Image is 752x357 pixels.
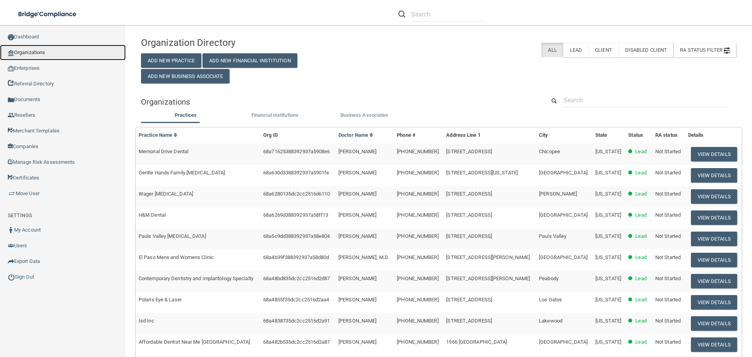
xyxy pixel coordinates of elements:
[595,254,621,260] span: [US_STATE]
[691,168,737,183] button: View Details
[8,258,14,265] img: icon-export.b9366987.png
[446,212,492,218] span: [STREET_ADDRESS]
[539,297,562,303] span: Los Gatos
[338,339,376,345] span: [PERSON_NAME]
[8,97,14,103] img: icon-documents.8dae5593.png
[616,301,743,333] iframe: Drift Widget Chat Controller
[691,253,737,267] button: View Details
[724,47,730,54] img: icon-filter@2x.21656d0b.png
[635,274,646,283] p: Lead
[618,43,674,57] label: Disabled Client
[595,170,621,176] span: [US_STATE]
[655,149,681,154] span: Not Started
[397,191,438,197] span: [PHONE_NUMBER]
[8,112,14,118] img: ic_reseller.de258add.png
[595,339,621,345] span: [US_STATE]
[202,53,297,68] button: Add New Financial Institution
[397,297,438,303] span: [PHONE_NUMBER]
[338,191,376,197] span: [PERSON_NAME]
[139,149,188,154] span: Memorial Drive Dental
[141,98,534,106] h5: Organizations
[691,232,737,246] button: View Details
[655,212,681,218] span: Not Started
[139,339,250,345] span: Affordable Dentist Near Me [GEOGRAPHIC_DATA]
[592,127,625,143] th: State
[141,53,201,68] button: Add New Practice
[8,50,14,56] img: organization-icon.f8decf85.png
[338,233,376,239] span: [PERSON_NAME]
[234,111,316,120] label: Financial Institutions
[652,127,685,143] th: RA status
[263,297,329,303] span: 68a4855f35dc2cc2516d2aa4
[139,212,166,218] span: H&M Dental
[139,275,253,281] span: Contemporary Dentistry and Implantology Specialty
[139,318,154,324] span: Isd Inc
[263,254,329,260] span: 68a4b39f388392937a58d80d
[139,233,206,239] span: Pauls Valley [MEDICAL_DATA]
[564,93,727,107] input: Search
[539,339,587,345] span: [GEOGRAPHIC_DATA]
[563,43,588,57] label: Lead
[397,170,438,176] span: [PHONE_NUMBER]
[625,127,652,143] th: Status
[539,233,566,239] span: Pauls Valley
[263,318,330,324] span: 68a4838735dc2cc2516d2a91
[263,233,330,239] span: 68a5c9dd388392937a58e804
[691,147,737,161] button: View Details
[443,127,536,143] th: Address Line 1
[595,191,621,197] span: [US_STATE]
[691,274,737,288] button: View Details
[8,227,14,233] img: ic_user_dark.df1a06c3.png
[251,112,298,118] span: Financial Institutions
[139,191,193,197] span: Wager [MEDICAL_DATA]
[539,275,559,281] span: Peabody
[230,111,320,122] li: Financial Institutions
[655,275,681,281] span: Not Started
[139,254,214,260] span: El Paso Mens and Womens Clinic
[8,34,14,40] img: ic_dashboard_dark.d01f4a41.png
[539,170,587,176] span: [GEOGRAPHIC_DATA]
[340,112,389,118] span: Business Associates
[446,191,492,197] span: [STREET_ADDRESS]
[655,170,681,176] span: Not Started
[635,210,646,220] p: Lead
[338,318,376,324] span: [PERSON_NAME]
[338,297,376,303] span: [PERSON_NAME]
[397,318,438,324] span: [PHONE_NUMBER]
[397,254,438,260] span: [PHONE_NUMBER]
[541,43,563,57] label: All
[691,295,737,310] button: View Details
[446,254,530,260] span: [STREET_ADDRESS][PERSON_NAME]
[397,275,438,281] span: [PHONE_NUMBER]
[446,339,507,345] span: 1966 [GEOGRAPHIC_DATA]
[635,147,646,156] p: Lead
[139,170,225,176] span: Gentle Hands Family [MEDICAL_DATA]
[446,297,492,303] span: [STREET_ADDRESS]
[139,132,178,138] a: Practice Name
[685,127,742,143] th: Details
[394,127,443,143] th: Phone #
[655,191,681,197] span: Not Started
[263,170,329,176] span: 68a630d3388392937a5901fe
[139,297,182,303] span: Polaris Eye & Laser
[539,212,587,218] span: [GEOGRAPHIC_DATA]
[141,111,230,122] li: Practices
[588,43,618,57] label: Client
[691,337,737,352] button: View Details
[263,191,330,197] span: 68a6280135dc2cc2516d6110
[338,212,376,218] span: [PERSON_NAME]
[539,191,577,197] span: [PERSON_NAME]
[338,254,389,260] span: [PERSON_NAME], M.D.
[539,149,560,154] span: Chicopee
[655,254,681,260] span: Not Started
[338,275,376,281] span: [PERSON_NAME]
[539,318,562,324] span: Lakewood
[655,339,681,345] span: Not Started
[655,233,681,239] span: Not Started
[263,212,328,218] span: 68a6269d388392937a58ff13
[595,149,621,154] span: [US_STATE]
[635,337,646,347] p: Lead
[338,149,376,154] span: [PERSON_NAME]
[655,297,681,303] span: Not Started
[263,275,330,281] span: 68a48bd835dc2cc2516d2d87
